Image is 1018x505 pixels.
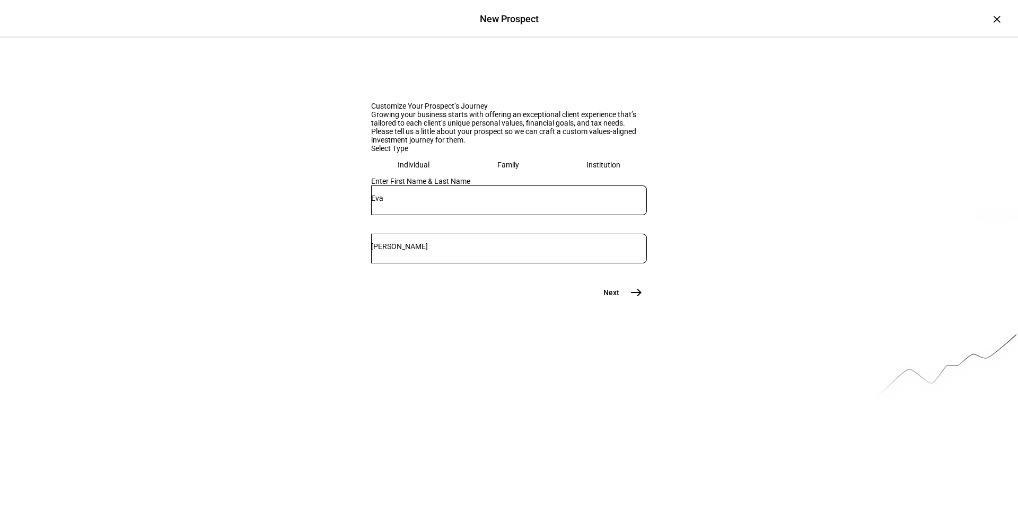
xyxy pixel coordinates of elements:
input: Last Name [371,242,647,251]
div: Institution [586,161,620,169]
div: Select Type [371,144,647,153]
div: Growing your business starts with offering an exceptional client experience that’s tailored to ea... [371,110,647,127]
div: × [988,11,1005,28]
span: Next [603,287,619,298]
mat-icon: east [630,286,643,299]
div: Individual [398,161,429,169]
div: Customize Your Prospect’s Journey [371,102,647,110]
div: Enter First Name & Last Name [371,177,647,185]
input: First Name [371,194,647,202]
div: Family [497,161,519,169]
button: Next [591,282,647,303]
div: Please tell us a little about your prospect so we can craft a custom values-aligned investment jo... [371,127,647,144]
